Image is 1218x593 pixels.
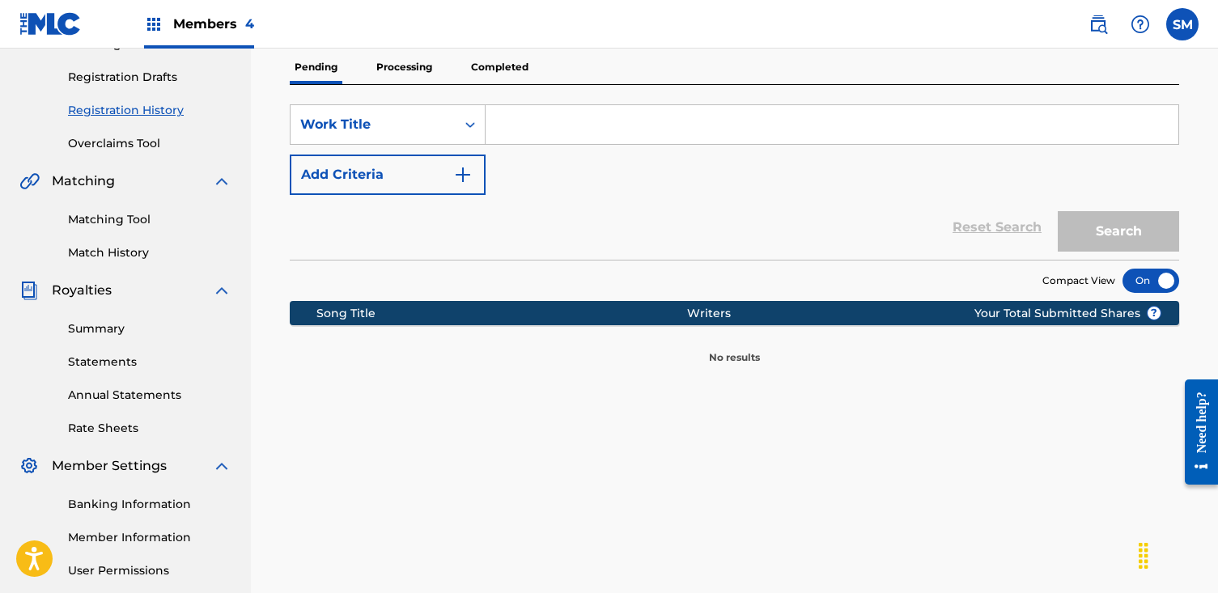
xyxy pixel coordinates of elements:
[290,50,342,84] p: Pending
[68,529,231,546] a: Member Information
[144,15,163,34] img: Top Rightsholders
[290,104,1179,260] form: Search Form
[1166,8,1199,40] div: User Menu
[19,456,39,476] img: Member Settings
[1148,307,1161,320] span: ?
[1131,15,1150,34] img: help
[173,15,254,33] span: Members
[245,16,254,32] span: 4
[68,102,231,119] a: Registration History
[212,456,231,476] img: expand
[466,50,533,84] p: Completed
[52,172,115,191] span: Matching
[68,244,231,261] a: Match History
[68,387,231,404] a: Annual Statements
[371,50,437,84] p: Processing
[19,172,40,191] img: Matching
[68,211,231,228] a: Matching Tool
[974,305,1161,322] span: Your Total Submitted Shares
[1089,15,1108,34] img: search
[68,420,231,437] a: Rate Sheets
[19,12,82,36] img: MLC Logo
[19,281,39,300] img: Royalties
[1173,363,1218,502] iframe: Resource Center
[52,281,112,300] span: Royalties
[1082,8,1114,40] a: Public Search
[68,135,231,152] a: Overclaims Tool
[1137,515,1218,593] iframe: Chat Widget
[316,305,687,322] div: Song Title
[68,496,231,513] a: Banking Information
[300,115,446,134] div: Work Title
[1131,532,1156,580] div: Drag
[68,69,231,86] a: Registration Drafts
[290,155,486,195] button: Add Criteria
[1042,273,1115,288] span: Compact View
[212,172,231,191] img: expand
[212,281,231,300] img: expand
[68,562,231,579] a: User Permissions
[52,456,167,476] span: Member Settings
[687,305,1025,322] div: Writers
[453,165,473,184] img: 9d2ae6d4665cec9f34b9.svg
[1124,8,1156,40] div: Help
[68,354,231,371] a: Statements
[709,331,760,365] p: No results
[68,320,231,337] a: Summary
